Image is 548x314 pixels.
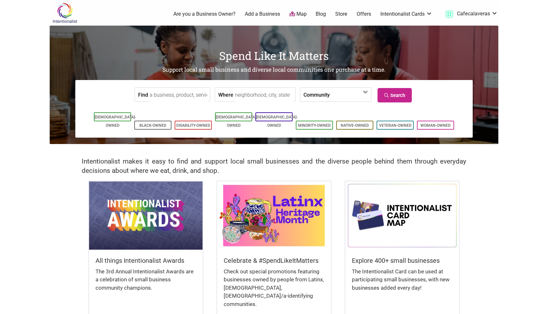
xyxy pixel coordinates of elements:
[150,88,208,102] input: a business, product, service
[176,123,210,128] a: Disability-Owned
[139,123,166,128] a: Black-Owned
[289,11,307,18] a: Map
[357,11,371,18] a: Offers
[303,88,330,101] label: Community
[217,181,331,249] img: Latinx / Hispanic Heritage Month
[82,157,466,175] h2: Intentionalist makes it easy to find and support local small businesses and the diverse people be...
[345,181,459,249] img: Intentionalist Card Map
[95,115,136,128] a: [DEMOGRAPHIC_DATA]-Owned
[245,11,280,18] a: Add a Business
[298,123,331,128] a: Minority-Owned
[352,256,453,265] h5: Explore 400+ small businesses
[420,123,451,128] a: Woman-Owned
[89,181,203,249] img: Intentionalist Awards
[316,11,326,18] a: Blog
[335,11,347,18] a: Store
[224,256,324,265] h5: Celebrate & #SpendLikeItMatters
[95,268,196,299] div: The 3rd Annual Intentionalist Awards are a celebration of small business community champions.
[95,256,196,265] h5: All things Intentionalist Awards
[379,123,411,128] a: Veteran-Owned
[380,11,432,18] a: Intentionalist Cards
[50,48,498,63] h1: Spend Like It Matters
[50,66,498,74] h2: Support local small business and diverse local communities one purchase at a time.
[235,88,294,102] input: neighborhood, city, state
[378,88,412,102] a: Search
[442,8,498,20] a: Cafecalaveras
[216,115,257,128] a: [DEMOGRAPHIC_DATA]-Owned
[173,11,236,18] a: Are you a Business Owner?
[50,3,80,23] img: Intentionalist
[256,115,298,128] a: [DEMOGRAPHIC_DATA]-Owned
[218,88,233,101] label: Where
[341,123,369,128] a: Native-Owned
[352,268,453,299] div: The Intentionalist Card can be used at participating small businesses, with new businesses added ...
[138,88,148,101] label: Find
